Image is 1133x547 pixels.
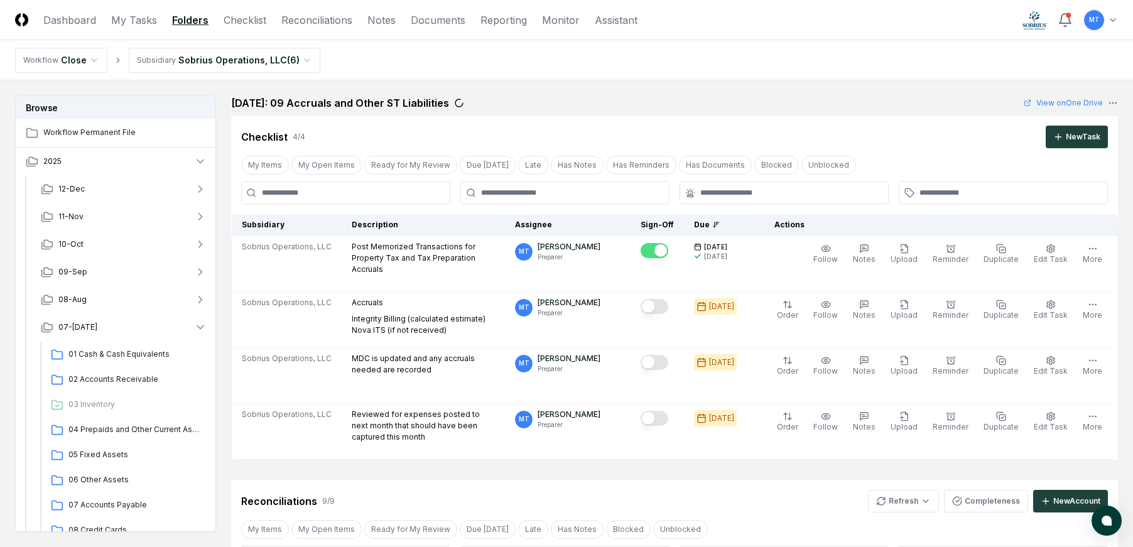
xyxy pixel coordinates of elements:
span: Duplicate [984,422,1019,431]
div: 9 / 9 [322,496,335,507]
button: Refresh [868,490,939,512]
span: Upload [891,310,918,320]
th: Assignee [505,214,631,236]
span: 11-Nov [58,211,84,222]
span: Notes [853,422,875,431]
a: Workflow Permanent File [16,119,217,147]
span: MT [1089,15,1100,24]
p: Reviewed for expenses posted to next month that should have been captured this month [352,409,495,443]
span: Notes [853,366,875,376]
p: [PERSON_NAME] [538,241,600,252]
button: Late [518,520,548,539]
button: More [1080,241,1105,268]
button: My Items [241,156,289,175]
p: Preparer [538,364,600,374]
span: Follow [813,254,838,264]
a: Assistant [595,13,637,28]
p: [PERSON_NAME] [538,409,600,420]
span: Edit Task [1034,254,1068,264]
a: Reporting [480,13,527,28]
span: Edit Task [1034,422,1068,431]
button: Notes [850,353,878,379]
span: 02 Accounts Receivable [68,374,202,385]
button: Edit Task [1031,409,1070,435]
button: Ready for My Review [364,156,457,175]
button: Duplicate [981,353,1021,379]
span: Order [777,310,798,320]
a: 02 Accounts Receivable [46,369,207,391]
th: Subsidiary [232,214,342,236]
span: 10-Oct [58,239,84,250]
a: Notes [367,13,396,28]
button: Ready for My Review [364,520,457,539]
span: 03 Inventory [68,399,202,410]
span: 06 Other Assets [68,474,202,485]
img: Sobrius logo [1022,10,1048,30]
span: Sobrius Operations, LLC [242,241,332,252]
div: Subsidiary [137,55,176,66]
span: Upload [891,254,918,264]
button: Reminder [930,241,971,268]
button: More [1080,409,1105,435]
button: Edit Task [1031,241,1070,268]
p: Preparer [538,420,600,430]
span: MT [519,247,529,256]
button: Upload [888,409,920,435]
span: Notes [853,310,875,320]
div: Actions [764,219,1108,230]
a: 05 Fixed Assets [46,444,207,467]
button: Order [774,409,801,435]
span: 04 Prepaids and Other Current Assets [68,424,202,435]
span: [DATE] [704,242,727,252]
button: Has Notes [551,156,604,175]
p: Preparer [538,308,600,318]
button: Has Reminders [606,156,676,175]
button: Mark complete [641,299,668,314]
a: Documents [411,13,465,28]
span: Duplicate [984,366,1019,376]
button: 11-Nov [31,203,217,230]
span: Notes [853,254,875,264]
button: Notes [850,241,878,268]
button: 08-Aug [31,286,217,313]
button: Due Today [460,156,516,175]
button: Edit Task [1031,297,1070,323]
span: Duplicate [984,254,1019,264]
button: Reminder [930,353,971,379]
button: Due Today [460,520,516,539]
button: Reminder [930,297,971,323]
button: Notes [850,409,878,435]
button: Late [518,156,548,175]
div: Due [694,219,744,230]
div: [DATE] [709,357,734,368]
button: My Items [241,520,289,539]
span: Follow [813,366,838,376]
span: 05 Fixed Assets [68,449,202,460]
span: Upload [891,422,918,431]
p: Preparer [538,252,600,262]
span: 07 Accounts Payable [68,499,202,511]
img: Logo [15,13,28,26]
button: Follow [811,241,840,268]
span: Reminder [933,310,968,320]
div: Checklist [241,129,288,144]
button: Has Documents [679,156,752,175]
a: Monitor [542,13,580,28]
button: atlas-launcher [1092,506,1122,536]
button: Upload [888,353,920,379]
button: 2025 [16,148,217,175]
span: 08-Aug [58,294,87,305]
a: 01 Cash & Cash Equivalents [46,344,207,366]
button: Unblocked [801,156,856,175]
span: 07-[DATE] [58,322,97,333]
div: Workflow [23,55,58,66]
button: Unblocked [653,520,708,539]
button: 07-[DATE] [31,313,217,341]
button: 09-Sep [31,258,217,286]
span: Reminder [933,366,968,376]
p: Integrity Billing (calculated estimate) Nova ITS (if not received) [352,313,485,336]
th: Sign-Off [631,214,684,236]
p: [PERSON_NAME] [538,353,600,364]
span: Duplicate [984,310,1019,320]
button: Duplicate [981,241,1021,268]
